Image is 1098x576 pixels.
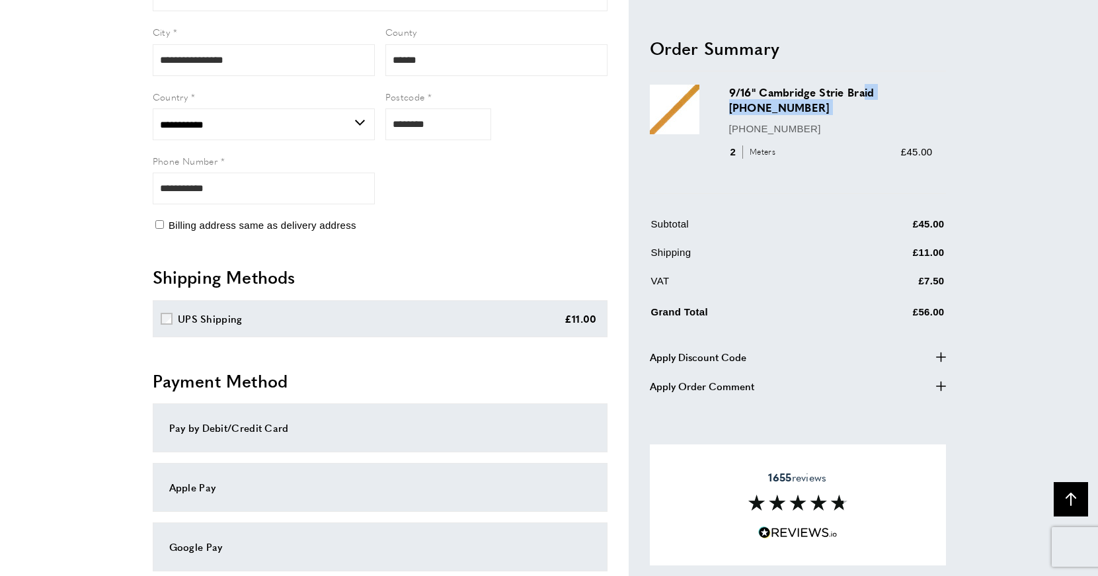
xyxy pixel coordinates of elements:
[153,25,171,38] span: City
[768,469,791,484] strong: 1655
[650,349,746,364] span: Apply Discount Code
[155,220,164,229] input: Billing address same as delivery address
[840,272,944,298] td: £7.50
[651,272,840,298] td: VAT
[768,470,826,483] span: reviews
[650,85,699,134] img: 9/16" Cambridge Strie Braid 977-34160-154
[153,154,218,167] span: Phone Number
[840,244,944,270] td: £11.00
[385,90,425,103] span: Postcode
[169,420,591,436] div: Pay by Debit/Credit Card
[153,265,608,289] h2: Shipping Methods
[651,244,840,270] td: Shipping
[178,311,243,327] div: UPS Shipping
[758,526,838,539] img: Reviews.io 5 stars
[840,216,944,241] td: £45.00
[565,311,597,327] div: £11.00
[153,90,188,103] span: Country
[651,216,840,241] td: Subtotal
[748,495,847,511] img: Reviews section
[385,25,417,38] span: County
[650,378,754,393] span: Apply Order Comment
[169,479,591,495] div: Apple Pay
[169,539,591,555] div: Google Pay
[650,36,946,60] h2: Order Summary
[901,145,933,157] span: £45.00
[651,301,840,329] td: Grand Total
[742,145,779,158] span: Meters
[729,120,933,136] p: [PHONE_NUMBER]
[729,85,933,115] h3: 9/16" Cambridge Strie Braid [PHONE_NUMBER]
[729,144,780,159] div: 2
[169,220,356,231] span: Billing address same as delivery address
[153,369,608,393] h2: Payment Method
[840,301,944,329] td: £56.00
